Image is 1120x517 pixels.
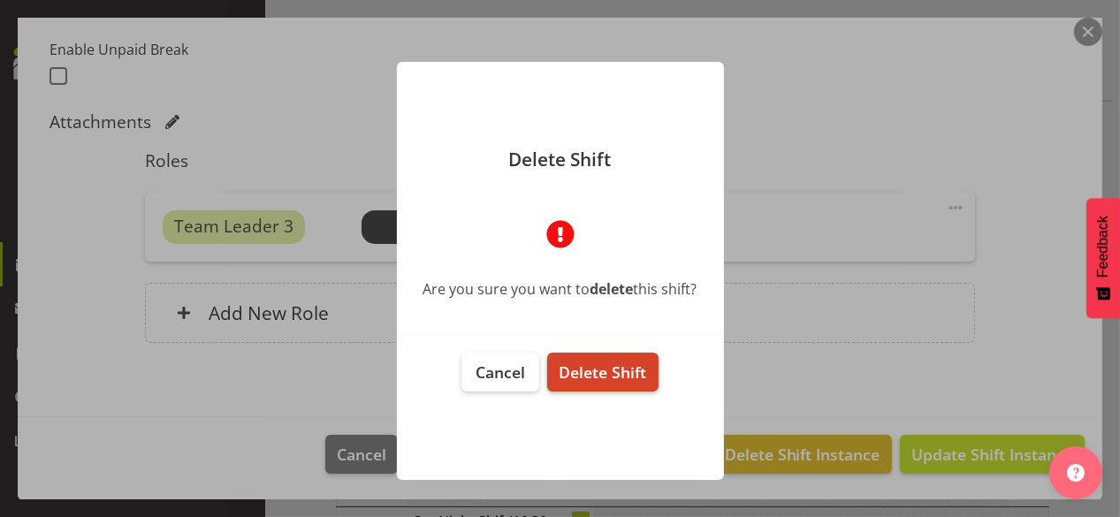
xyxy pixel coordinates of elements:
button: Cancel [461,353,539,392]
span: Feedback [1095,216,1111,278]
span: Cancel [476,361,525,383]
b: delete [590,279,634,299]
p: Delete Shift [415,150,706,169]
img: help-xxl-2.png [1067,464,1085,482]
span: Delete Shift [559,361,646,383]
button: Delete Shift [547,353,658,392]
button: Feedback - Show survey [1086,198,1120,318]
div: Are you sure you want to this shift? [423,278,697,300]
